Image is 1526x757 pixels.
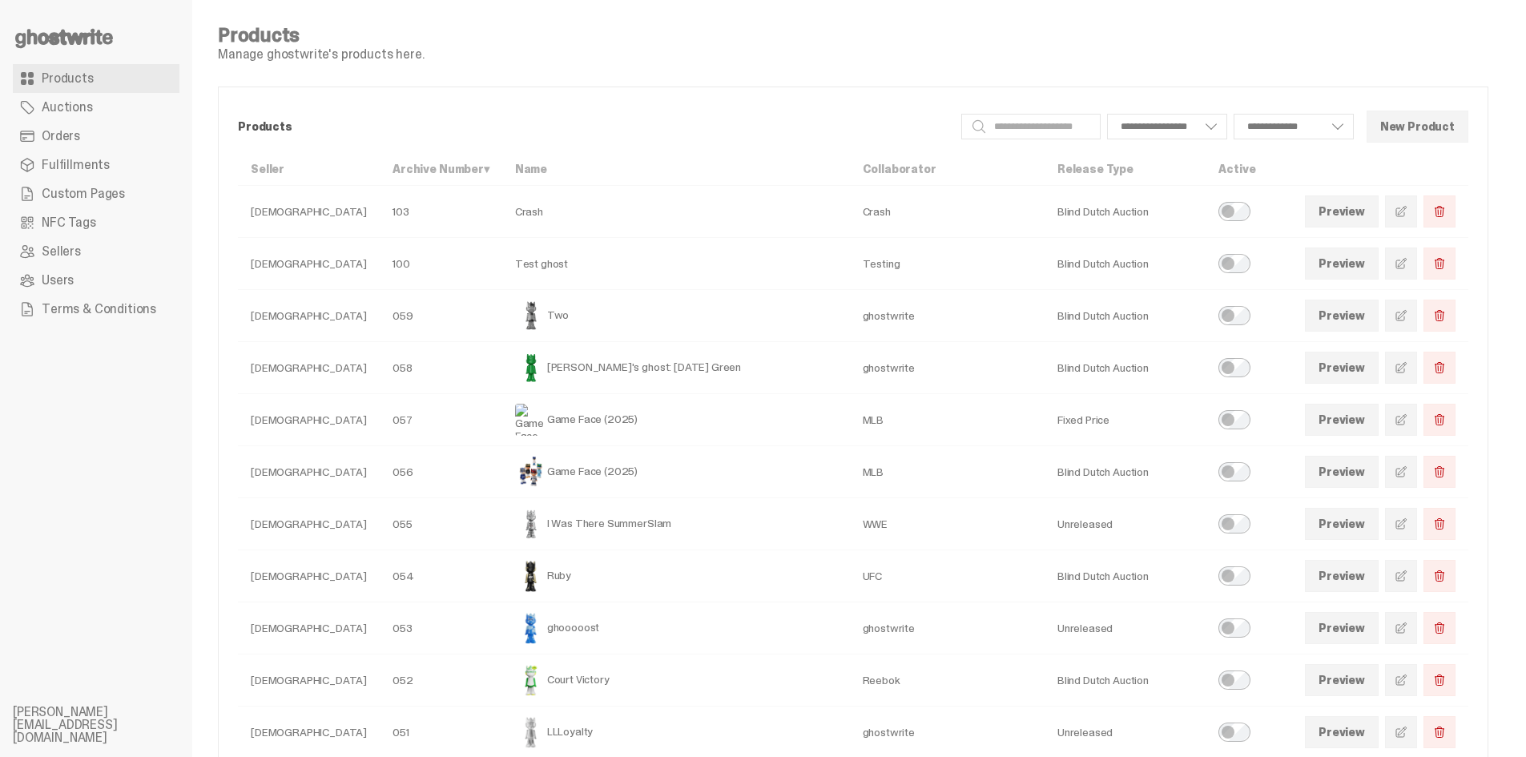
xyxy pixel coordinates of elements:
[218,48,425,61] p: Manage ghostwrite's products here.
[850,654,1045,707] td: Reebok
[13,295,179,324] a: Terms & Conditions
[1423,404,1456,436] button: Delete Product
[502,602,850,654] td: ghooooost
[1367,111,1468,143] button: New Product
[238,186,380,238] td: [DEMOGRAPHIC_DATA]
[13,93,179,122] a: Auctions
[515,612,547,644] img: ghooooost
[515,664,547,696] img: Court Victory
[218,26,425,45] h4: Products
[1305,560,1379,592] a: Preview
[380,186,502,238] td: 103
[502,446,850,498] td: Game Face (2025)
[238,498,380,550] td: [DEMOGRAPHIC_DATA]
[13,151,179,179] a: Fulfillments
[502,394,850,446] td: Game Face (2025)
[13,237,179,266] a: Sellers
[380,654,502,707] td: 052
[484,162,489,176] span: ▾
[850,550,1045,602] td: UFC
[1423,195,1456,228] button: Delete Product
[1423,612,1456,644] button: Delete Product
[42,245,81,258] span: Sellers
[1045,602,1206,654] td: Unreleased
[13,208,179,237] a: NFC Tags
[1045,153,1206,186] th: Release Type
[1423,508,1456,540] button: Delete Product
[13,179,179,208] a: Custom Pages
[515,456,547,488] img: Game Face (2025)
[502,186,850,238] td: Crash
[380,394,502,446] td: 057
[42,216,96,229] span: NFC Tags
[238,238,380,290] td: [DEMOGRAPHIC_DATA]
[42,159,110,171] span: Fulfillments
[850,238,1045,290] td: Testing
[850,394,1045,446] td: MLB
[1423,248,1456,280] button: Delete Product
[1305,195,1379,228] a: Preview
[1305,248,1379,280] a: Preview
[515,560,547,592] img: Ruby
[13,64,179,93] a: Products
[393,162,489,176] a: Archive Number▾
[1045,654,1206,707] td: Blind Dutch Auction
[515,508,547,540] img: I Was There SummerSlam
[380,550,502,602] td: 054
[1305,612,1379,644] a: Preview
[1045,394,1206,446] td: Fixed Price
[1045,342,1206,394] td: Blind Dutch Auction
[238,446,380,498] td: [DEMOGRAPHIC_DATA]
[502,238,850,290] td: Test ghost
[1045,290,1206,342] td: Blind Dutch Auction
[515,300,547,332] img: Two
[850,342,1045,394] td: ghostwrite
[238,153,380,186] th: Seller
[502,153,850,186] th: Name
[238,550,380,602] td: [DEMOGRAPHIC_DATA]
[238,121,948,132] p: Products
[850,186,1045,238] td: Crash
[42,303,156,316] span: Terms & Conditions
[1045,186,1206,238] td: Blind Dutch Auction
[850,153,1045,186] th: Collaborator
[502,550,850,602] td: Ruby
[1305,664,1379,696] a: Preview
[1305,508,1379,540] a: Preview
[1218,162,1255,176] a: Active
[1045,550,1206,602] td: Blind Dutch Auction
[380,342,502,394] td: 058
[238,654,380,707] td: [DEMOGRAPHIC_DATA]
[380,238,502,290] td: 100
[515,404,547,436] img: Game Face (2025)
[850,498,1045,550] td: WWE
[1423,664,1456,696] button: Delete Product
[502,654,850,707] td: Court Victory
[13,122,179,151] a: Orders
[502,290,850,342] td: Two
[238,290,380,342] td: [DEMOGRAPHIC_DATA]
[42,101,93,114] span: Auctions
[515,716,547,748] img: LLLoyalty
[1045,446,1206,498] td: Blind Dutch Auction
[850,602,1045,654] td: ghostwrite
[515,352,547,384] img: Schrödinger's ghost: Sunday Green
[380,446,502,498] td: 056
[1045,498,1206,550] td: Unreleased
[380,498,502,550] td: 055
[1423,352,1456,384] button: Delete Product
[1423,716,1456,748] button: Delete Product
[502,498,850,550] td: I Was There SummerSlam
[238,342,380,394] td: [DEMOGRAPHIC_DATA]
[13,706,205,744] li: [PERSON_NAME][EMAIL_ADDRESS][DOMAIN_NAME]
[1423,300,1456,332] button: Delete Product
[1305,300,1379,332] a: Preview
[42,130,80,143] span: Orders
[13,266,179,295] a: Users
[1423,456,1456,488] button: Delete Product
[238,602,380,654] td: [DEMOGRAPHIC_DATA]
[42,72,94,85] span: Products
[502,342,850,394] td: [PERSON_NAME]'s ghost: [DATE] Green
[1423,560,1456,592] button: Delete Product
[1305,716,1379,748] a: Preview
